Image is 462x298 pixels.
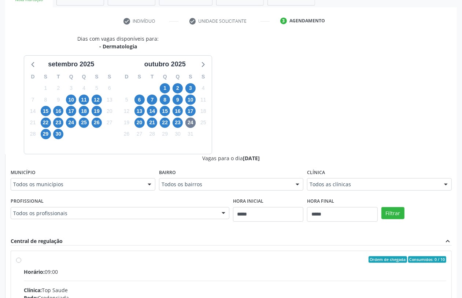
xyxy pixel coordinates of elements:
span: quarta-feira, 29 de outubro de 2025 [160,129,170,139]
span: segunda-feira, 15 de setembro de 2025 [41,106,51,116]
span: terça-feira, 23 de setembro de 2025 [53,118,63,128]
span: quinta-feira, 11 de setembro de 2025 [79,95,89,105]
div: Vagas para o dia [11,154,452,162]
span: quarta-feira, 1 de outubro de 2025 [160,83,170,93]
div: Q [171,71,184,82]
span: sábado, 18 de outubro de 2025 [198,106,208,116]
span: quarta-feira, 17 de setembro de 2025 [66,106,76,116]
span: segunda-feira, 27 de outubro de 2025 [134,129,145,139]
label: Hora inicial [233,196,263,207]
div: T [52,71,65,82]
span: terça-feira, 16 de setembro de 2025 [53,106,63,116]
span: terça-feira, 28 de outubro de 2025 [147,129,157,139]
span: segunda-feira, 20 de outubro de 2025 [134,118,145,128]
label: Hora final [307,196,334,207]
div: Top Saude [24,286,446,294]
span: [DATE] [243,155,260,162]
span: segunda-feira, 1 de setembro de 2025 [41,83,51,93]
span: quinta-feira, 18 de setembro de 2025 [79,106,89,116]
span: Horário: [24,268,45,275]
div: S [39,71,52,82]
span: quinta-feira, 2 de outubro de 2025 [173,83,183,93]
span: sábado, 6 de setembro de 2025 [104,83,115,93]
span: quarta-feira, 22 de outubro de 2025 [160,118,170,128]
div: S [133,71,146,82]
span: quarta-feira, 15 de outubro de 2025 [160,106,170,116]
span: quarta-feira, 8 de outubro de 2025 [160,95,170,105]
span: domingo, 21 de setembro de 2025 [28,118,38,128]
div: D [120,71,133,82]
span: sábado, 25 de outubro de 2025 [198,118,208,128]
span: domingo, 19 de outubro de 2025 [122,118,132,128]
div: Q [159,71,171,82]
label: Bairro [159,167,176,179]
span: quinta-feira, 30 de outubro de 2025 [173,129,183,139]
span: domingo, 26 de outubro de 2025 [122,129,132,139]
div: Q [78,71,90,82]
span: quinta-feira, 25 de setembro de 2025 [79,118,89,128]
span: segunda-feira, 6 de outubro de 2025 [134,95,145,105]
button: Filtrar [381,207,404,220]
span: sexta-feira, 5 de setembro de 2025 [92,83,102,93]
span: Ordem de chegada [369,256,407,263]
span: sexta-feira, 3 de outubro de 2025 [185,83,196,93]
div: Agendamento [289,18,325,24]
span: sexta-feira, 19 de setembro de 2025 [92,106,102,116]
span: terça-feira, 2 de setembro de 2025 [53,83,63,93]
span: sexta-feira, 31 de outubro de 2025 [185,129,196,139]
span: segunda-feira, 13 de outubro de 2025 [134,106,145,116]
span: segunda-feira, 8 de setembro de 2025 [41,95,51,105]
div: S [184,71,197,82]
span: sábado, 13 de setembro de 2025 [104,95,115,105]
div: S [90,71,103,82]
span: domingo, 7 de setembro de 2025 [28,95,38,105]
div: 3 [280,18,287,24]
span: quinta-feira, 4 de setembro de 2025 [79,83,89,93]
span: segunda-feira, 29 de setembro de 2025 [41,129,51,139]
span: quarta-feira, 10 de setembro de 2025 [66,95,76,105]
span: terça-feira, 7 de outubro de 2025 [147,95,157,105]
span: terça-feira, 21 de outubro de 2025 [147,118,157,128]
span: sexta-feira, 12 de setembro de 2025 [92,95,102,105]
span: quarta-feira, 3 de setembro de 2025 [66,83,76,93]
span: domingo, 28 de setembro de 2025 [28,129,38,139]
span: sábado, 20 de setembro de 2025 [104,106,115,116]
div: Central de regulação [11,237,63,245]
span: sexta-feira, 10 de outubro de 2025 [185,95,196,105]
i: expand_less [444,237,452,245]
div: 09:00 [24,268,446,276]
div: S [103,71,116,82]
span: domingo, 12 de outubro de 2025 [122,106,132,116]
span: Clínica: [24,287,42,294]
div: T [146,71,159,82]
span: quarta-feira, 24 de setembro de 2025 [66,118,76,128]
span: domingo, 5 de outubro de 2025 [122,95,132,105]
span: terça-feira, 14 de outubro de 2025 [147,106,157,116]
label: Profissional [11,196,44,207]
span: sábado, 27 de setembro de 2025 [104,118,115,128]
span: Todos os bairros [162,181,289,188]
span: segunda-feira, 22 de setembro de 2025 [41,118,51,128]
span: quinta-feira, 23 de outubro de 2025 [173,118,183,128]
span: Todos os municípios [13,181,140,188]
span: Todos as clínicas [310,181,437,188]
span: sábado, 4 de outubro de 2025 [198,83,208,93]
span: Consumidos: 0 / 10 [408,256,446,263]
div: D [26,71,39,82]
span: sexta-feira, 24 de outubro de 2025 [185,118,196,128]
span: Todos os profissionais [13,210,214,217]
div: - Dermatologia [77,43,159,50]
span: quinta-feira, 16 de outubro de 2025 [173,106,183,116]
div: outubro 2025 [141,59,189,69]
span: terça-feira, 9 de setembro de 2025 [53,95,63,105]
span: domingo, 14 de setembro de 2025 [28,106,38,116]
span: sexta-feira, 17 de outubro de 2025 [185,106,196,116]
span: quinta-feira, 9 de outubro de 2025 [173,95,183,105]
div: S [197,71,210,82]
label: Clínica [307,167,325,179]
div: setembro 2025 [45,59,97,69]
div: Q [65,71,78,82]
div: Dias com vagas disponíveis para: [77,35,159,50]
span: sábado, 11 de outubro de 2025 [198,95,208,105]
label: Município [11,167,36,179]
